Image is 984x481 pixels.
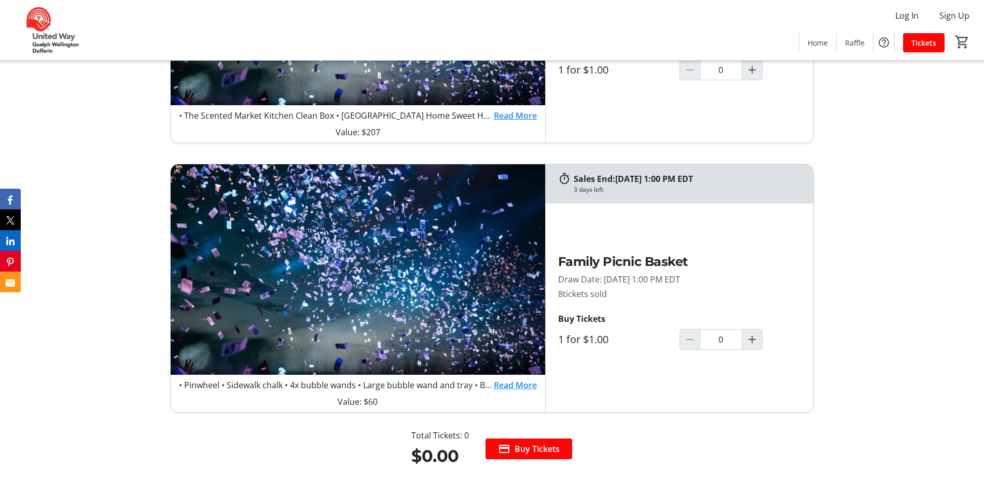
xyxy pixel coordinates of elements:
button: Cart [953,33,972,51]
a: Raffle [837,33,873,52]
p: Value: $60 [179,395,537,408]
span: Sales End: [574,173,615,185]
span: Raffle [845,37,865,48]
span: Log In [895,9,919,22]
button: Increment by one [742,330,762,349]
a: Tickets [903,33,945,52]
label: 1 for $1.00 [558,64,608,76]
label: 1 for $1.00 [558,333,608,346]
p: • The Scented Market Kitchen Clean Box • [GEOGRAPHIC_DATA] Home Sweet Home throw pillow • Acacia ... [179,109,494,122]
button: Increment by one [742,60,762,80]
span: Sign Up [939,9,969,22]
img: Family Picnic Basket [171,164,545,375]
strong: Buy Tickets [558,313,605,324]
div: Total Tickets: 0 [411,429,469,442]
button: Log In [887,7,927,24]
p: • Pinwheel • Sidewalk chalk • 4x bubble wands • Large bubble wand and tray • Baseball bat and bal... [179,379,494,391]
button: Buy Tickets [486,438,572,459]
a: Home [799,33,836,52]
p: 8 tickets sold [558,288,801,300]
h2: Family Picnic Basket [558,252,801,271]
button: Help [874,32,894,53]
span: Home [808,37,828,48]
span: Tickets [911,37,936,48]
img: United Way Guelph Wellington Dufferin's Logo [6,4,99,56]
p: Value: $207 [179,126,537,138]
div: 3 days left [574,185,603,194]
a: Read More [494,379,537,391]
span: Buy Tickets [515,443,560,455]
button: Sign Up [931,7,978,24]
span: [DATE] 1:00 PM EDT [615,173,693,185]
div: $0.00 [411,444,469,469]
a: Read More [494,109,537,122]
p: Draw Date: [DATE] 1:00 PM EDT [558,273,801,286]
